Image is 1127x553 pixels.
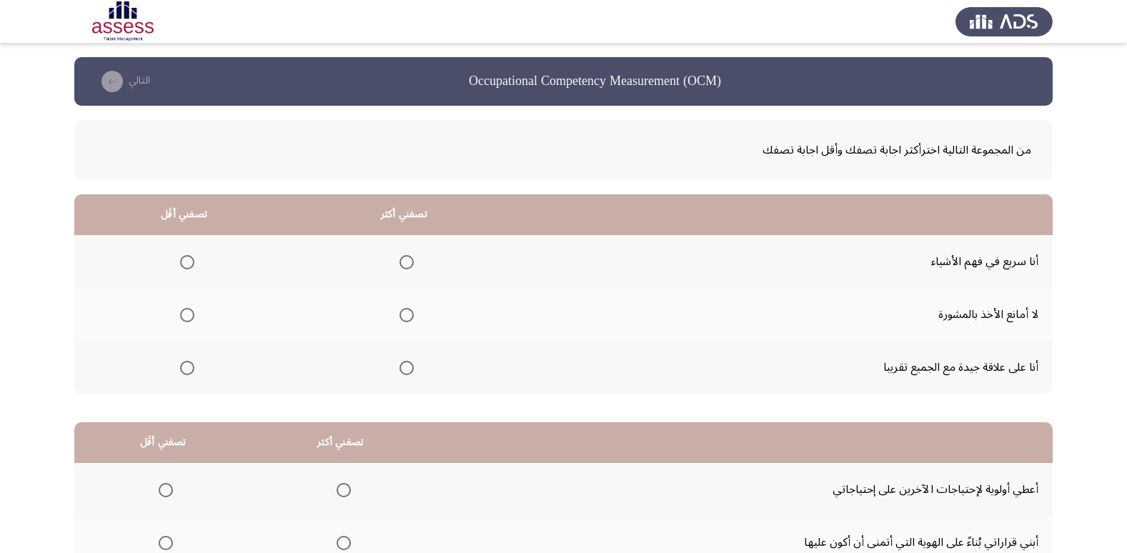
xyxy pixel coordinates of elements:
[394,249,414,274] mat-radio-group: Select an option
[96,138,1031,162] span: من المجموعة التالية اخترأكثر اجابة تصفك وأقل اجابة تصفك
[331,477,351,502] mat-radio-group: Select an option
[74,422,252,463] th: تصفني أقَل
[514,235,1053,288] td: أنا سريع في فهم الأشياء
[955,1,1053,41] img: Assess Talent Management logo
[252,422,430,463] th: تصفني أكثر
[294,194,514,235] th: تصفني أكثر
[74,194,294,235] th: تصفني أقَل
[174,355,194,379] mat-radio-group: Select an option
[514,288,1053,341] td: لا أمانع الأخذ بالمشورة
[430,463,1053,516] td: أعطي أولوية لإحتياجات الآخرين على إحتياجاتي
[174,249,194,274] mat-radio-group: Select an option
[394,355,414,379] mat-radio-group: Select an option
[153,477,173,502] mat-radio-group: Select an option
[469,72,721,90] h3: Occupational Competency Measurement (OCM)
[394,302,414,327] mat-radio-group: Select an option
[174,302,194,327] mat-radio-group: Select an option
[514,341,1053,394] td: أنا على علاقة جيدة مع الجميع تقريبا
[74,1,172,41] img: Assessment logo of OCM R1 ASSESS
[91,70,154,93] button: check the missing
